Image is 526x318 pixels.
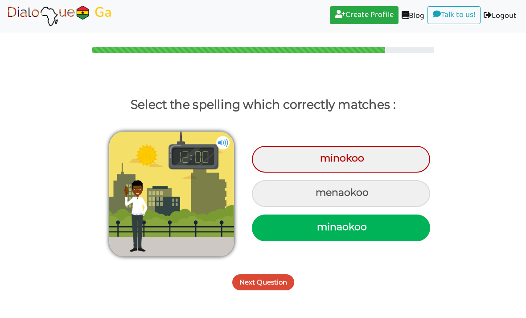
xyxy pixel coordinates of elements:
[427,6,481,24] a: Talk to us!
[109,132,234,256] img: mema_wo_aha.png
[252,215,430,241] div: minaokoo
[232,274,294,290] button: Next Question
[399,6,427,26] a: Blog
[252,146,430,173] div: minokoo
[481,6,520,26] a: Logout
[6,5,113,27] img: Select Course Page
[330,6,399,24] a: Create Profile
[216,136,230,149] img: cuNL5YgAAAABJRU5ErkJggg==
[13,94,513,116] p: Select the spelling which correctly matches :
[252,180,430,207] div: menaokoo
